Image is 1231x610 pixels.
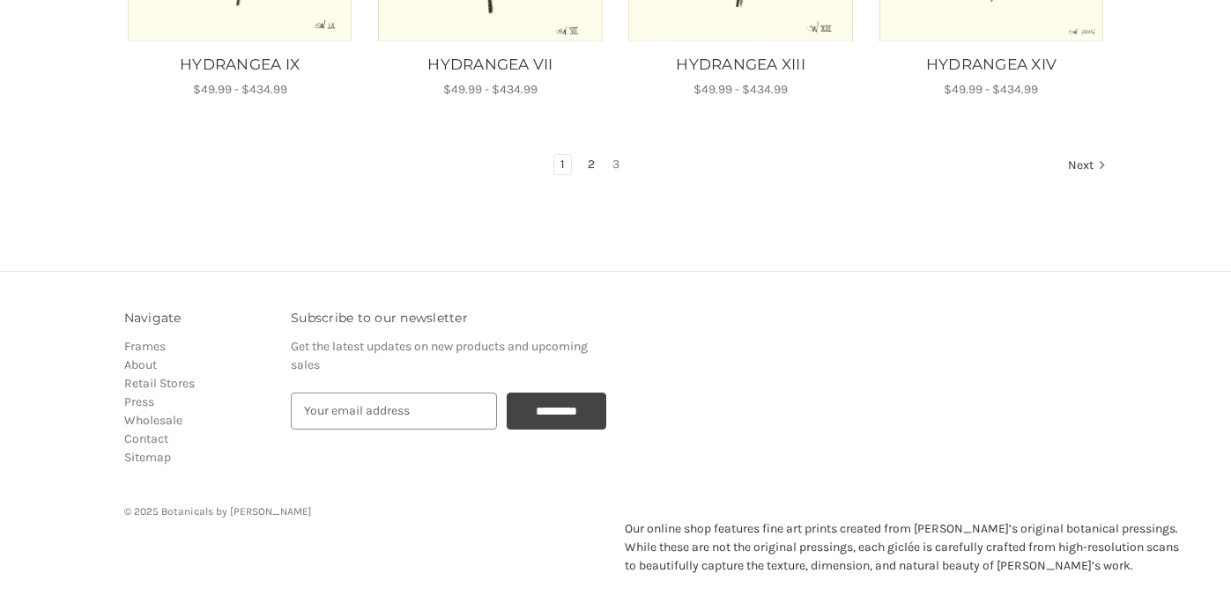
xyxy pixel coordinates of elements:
a: HYDRANGEA VII, Price range from $49.99 to $434.99 [374,54,606,77]
a: HYDRANGEA IX, Price range from $49.99 to $434.99 [124,54,356,77]
span: $49.99 - $434.99 [193,82,287,97]
a: Next [1062,155,1107,178]
nav: pagination [124,154,1108,179]
a: Sitemap [124,450,171,465]
h3: Navigate [124,309,273,327]
h3: Subscribe to our newsletter [291,309,606,327]
p: © 2025 Botanicals by [PERSON_NAME] [124,503,1108,519]
span: $49.99 - $434.99 [693,82,788,97]
a: Page 3 of 3 [606,155,626,174]
a: Retail Stores [124,376,195,391]
a: Page 2 of 3 [582,155,601,174]
a: HYDRANGEA XIV, Price range from $49.99 to $434.99 [875,54,1107,77]
a: About [124,357,157,372]
a: Page 1 of 3 [554,155,571,174]
span: $49.99 - $434.99 [443,82,538,97]
a: HYDRANGEA XIII, Price range from $49.99 to $434.99 [625,54,857,77]
input: Your email address [291,393,497,430]
a: Press [124,394,154,409]
span: $49.99 - $434.99 [944,82,1038,97]
a: Frames [124,339,166,354]
a: Contact [124,431,168,446]
p: Get the latest updates on new products and upcoming sales [291,337,606,374]
p: Our online shop features fine art prints created from [PERSON_NAME]’s original botanical pressing... [625,519,1187,575]
a: Wholesale [124,413,182,428]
